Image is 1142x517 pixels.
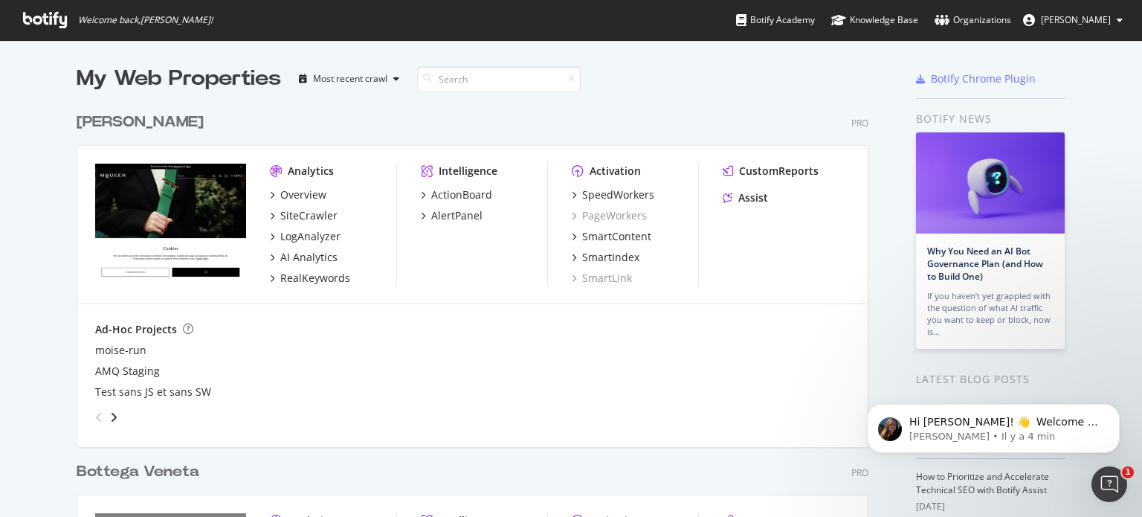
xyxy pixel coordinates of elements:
div: Latest Blog Posts [916,371,1065,388]
span: Welcome back, [PERSON_NAME] ! [78,14,213,26]
div: AI Analytics [280,250,338,265]
div: [PERSON_NAME] [77,112,204,133]
div: My Web Properties [77,64,281,94]
div: If you haven’t yet grappled with the question of what AI traffic you want to keep or block, now is… [927,290,1054,338]
div: Organizations [935,13,1011,28]
a: Botify Chrome Plugin [916,71,1036,86]
a: SmartContent [572,229,651,244]
div: SpeedWorkers [582,187,654,202]
a: AMQ Staging [95,364,160,379]
div: CustomReports [739,164,819,179]
div: Most recent crawl [313,74,387,83]
div: ActionBoard [431,187,492,202]
span: Hi [PERSON_NAME]! 👋 Welcome to Botify chat support! Have a question? Reply to this message and ou... [65,43,257,129]
div: RealKeywords [280,271,350,286]
img: www.alexandermcqueen.com [95,164,246,284]
iframe: Intercom live chat [1091,466,1127,502]
a: Bottega Veneta [77,461,205,483]
a: SmartLink [572,271,632,286]
div: Pro [851,117,868,129]
a: RealKeywords [270,271,350,286]
div: Knowledge Base [831,13,918,28]
div: AlertPanel [431,208,483,223]
a: Test sans JS et sans SW [95,385,211,399]
div: SmartIndex [582,250,639,265]
img: Why You Need an AI Bot Governance Plan (and How to Build One) [916,132,1065,234]
div: angle-right [109,410,119,425]
a: AlertPanel [421,208,483,223]
a: [PERSON_NAME] [77,112,210,133]
a: SpeedWorkers [572,187,654,202]
div: Botify news [916,111,1065,127]
a: CustomReports [723,164,819,179]
div: Analytics [288,164,334,179]
iframe: Intercom notifications message [845,373,1142,477]
a: How to Prioritize and Accelerate Technical SEO with Botify Assist [916,470,1049,496]
div: angle-left [89,405,109,429]
a: SiteCrawler [270,208,338,223]
a: LogAnalyzer [270,229,341,244]
div: SmartContent [582,229,651,244]
span: Charloto Julie [1041,13,1111,26]
div: [DATE] [916,500,1065,513]
a: Why You Need an AI Bot Governance Plan (and How to Build One) [927,245,1043,283]
a: PageWorkers [572,208,647,223]
div: Botify Academy [736,13,815,28]
div: Overview [280,187,326,202]
div: SiteCrawler [280,208,338,223]
input: Search [417,66,581,92]
p: Message from Laura, sent Il y a 4 min [65,57,257,71]
div: Ad-Hoc Projects [95,322,177,337]
a: SmartIndex [572,250,639,265]
button: [PERSON_NAME] [1011,8,1135,32]
div: LogAnalyzer [280,229,341,244]
a: moise-run [95,343,146,358]
div: Botify Chrome Plugin [931,71,1036,86]
span: 1 [1122,466,1134,478]
a: AI Analytics [270,250,338,265]
div: Bottega Veneta [77,461,199,483]
a: Overview [270,187,326,202]
div: Intelligence [439,164,497,179]
button: Most recent crawl [293,67,405,91]
a: ActionBoard [421,187,492,202]
a: Assist [723,190,768,205]
div: Assist [738,190,768,205]
div: Activation [590,164,641,179]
